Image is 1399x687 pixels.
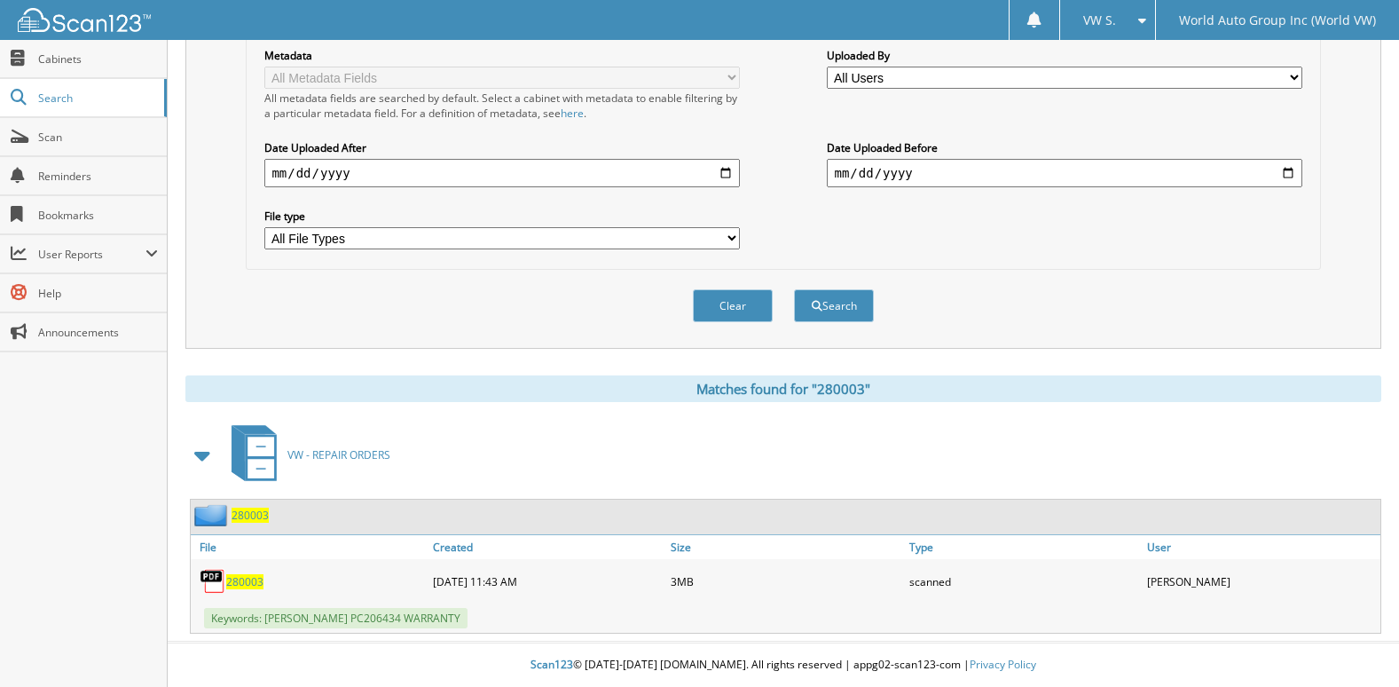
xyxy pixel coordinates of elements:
span: Bookmarks [38,208,158,223]
a: VW - REPAIR ORDERS [221,420,390,490]
a: Type [905,535,1143,559]
a: Privacy Policy [970,657,1036,672]
span: World Auto Group Inc (World VW) [1179,15,1376,26]
div: 3MB [666,564,904,599]
img: scan123-logo-white.svg [18,8,151,32]
span: Scan [38,130,158,145]
img: folder2.png [194,504,232,526]
a: 280003 [226,574,263,589]
label: Date Uploaded After [264,140,739,155]
span: VW S. [1083,15,1116,26]
a: Created [428,535,666,559]
div: scanned [905,564,1143,599]
input: start [264,159,739,187]
div: [PERSON_NAME] [1143,564,1380,599]
div: [DATE] 11:43 AM [428,564,666,599]
button: Clear [693,289,773,322]
iframe: Chat Widget [1310,602,1399,687]
label: Uploaded By [827,48,1301,63]
button: Search [794,289,874,322]
a: here [561,106,584,121]
span: Help [38,286,158,301]
span: Search [38,91,155,106]
span: Cabinets [38,51,158,67]
img: PDF.png [200,568,226,595]
div: Matches found for "280003" [185,375,1381,402]
label: File type [264,209,739,224]
a: User [1143,535,1380,559]
div: All metadata fields are searched by default. Select a cabinet with metadata to enable filtering b... [264,91,739,121]
input: end [827,159,1301,187]
span: VW - REPAIR ORDERS [287,447,390,462]
span: Keywords: [PERSON_NAME] PC206434 WARRANTY [204,608,468,628]
span: Reminders [38,169,158,184]
span: Scan123 [531,657,573,672]
span: Announcements [38,325,158,340]
label: Metadata [264,48,739,63]
span: User Reports [38,247,145,262]
a: 280003 [232,508,269,523]
label: Date Uploaded Before [827,140,1301,155]
a: File [191,535,428,559]
a: Size [666,535,904,559]
div: © [DATE]-[DATE] [DOMAIN_NAME]. All rights reserved | appg02-scan123-com | [168,644,1399,687]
